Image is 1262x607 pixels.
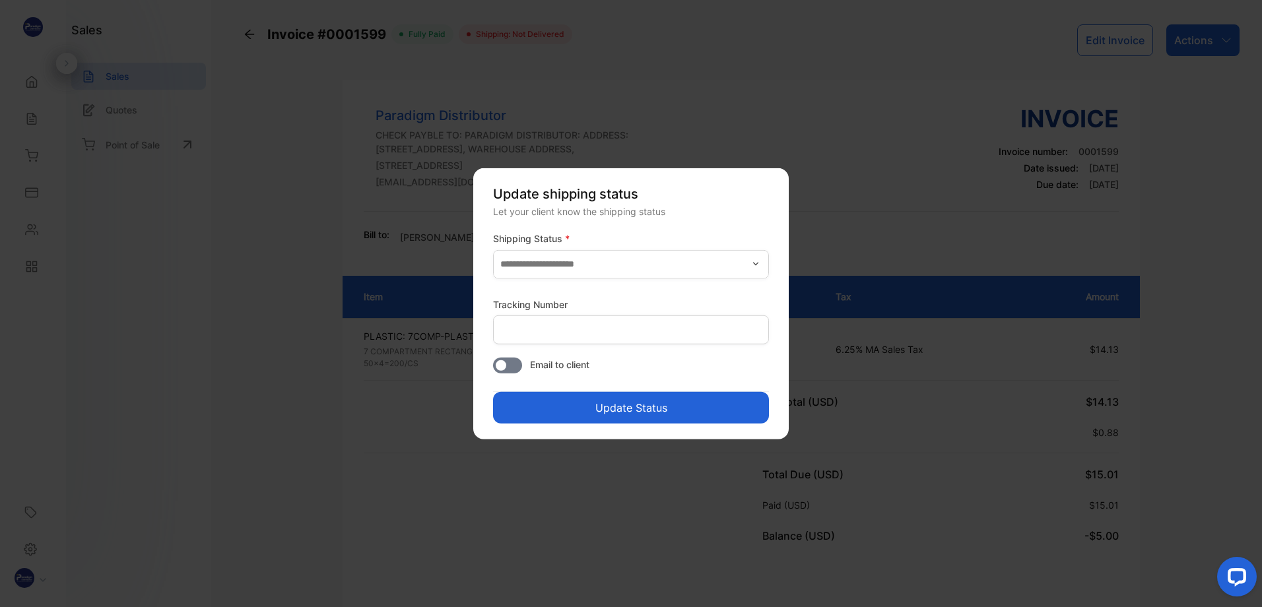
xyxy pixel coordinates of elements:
button: Update Status [493,391,769,423]
p: Update shipping status [493,184,769,204]
iframe: LiveChat chat widget [1207,552,1262,607]
label: Shipping Status [493,232,769,245]
div: Let your client know the shipping status [493,205,769,218]
span: Email to client [530,357,589,371]
label: Tracking Number [493,297,568,311]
